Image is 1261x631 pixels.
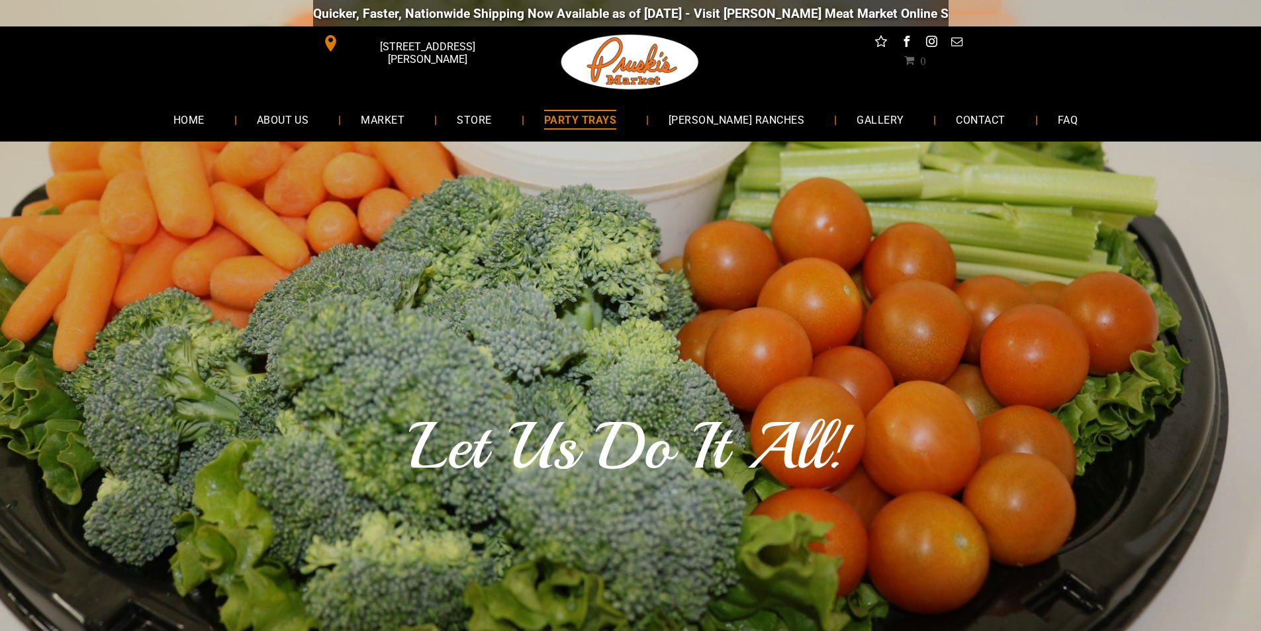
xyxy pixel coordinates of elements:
span: [STREET_ADDRESS][PERSON_NAME] [342,34,512,72]
a: STORE [437,102,511,137]
a: instagram [923,33,940,54]
font: Let Us Do It All! [410,405,851,487]
a: MARKET [341,102,424,137]
img: Pruski-s+Market+HQ+Logo2-1920w.png [559,26,702,98]
a: FAQ [1038,102,1098,137]
a: Social network [872,33,890,54]
a: [PERSON_NAME] RANCHES [649,102,824,137]
a: HOME [154,102,224,137]
a: GALLERY [837,102,923,137]
a: email [948,33,965,54]
a: facebook [898,33,915,54]
a: CONTACT [936,102,1025,137]
span: 0 [920,55,925,65]
a: [STREET_ADDRESS][PERSON_NAME] [313,33,516,54]
a: ABOUT US [237,102,329,137]
a: PARTY TRAYS [524,102,636,137]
